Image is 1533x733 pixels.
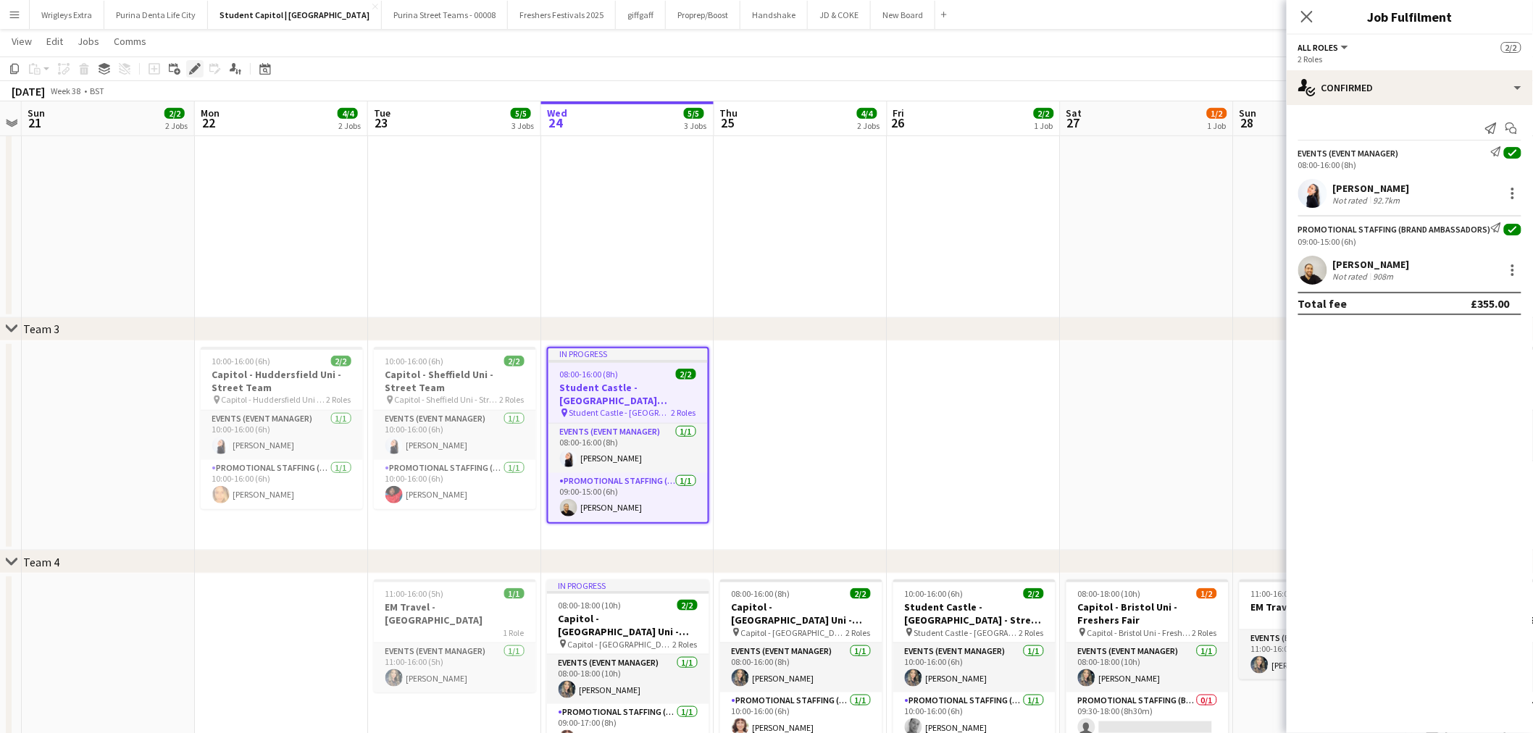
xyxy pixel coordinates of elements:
[201,368,363,394] h3: Capitol - Huddersfield Uni - Street Team
[547,347,709,524] div: In progress08:00-16:00 (8h)2/2Student Castle - [GEOGRAPHIC_DATA] [GEOGRAPHIC_DATA][PERSON_NAME] -...
[374,411,536,460] app-card-role: Events (Event Manager)1/110:00-16:00 (6h)[PERSON_NAME]
[676,369,696,380] span: 2/2
[1287,7,1533,26] h3: Job Fulfilment
[673,639,698,650] span: 2 Roles
[871,1,935,29] button: New Board
[1019,627,1044,638] span: 2 Roles
[1251,588,1310,599] span: 11:00-16:00 (5h)
[374,347,536,509] app-job-card: 10:00-16:00 (6h)2/2Capitol - Sheffield Uni - Street Team Capitol - Sheffield Uni - Street Team2 R...
[1371,271,1397,282] div: 908m
[382,1,508,29] button: Purina Street Teams - 00008
[684,108,704,119] span: 5/5
[48,85,84,96] span: Week 38
[1333,271,1371,282] div: Not rated
[1208,120,1227,131] div: 1 Job
[395,394,500,405] span: Capitol - Sheffield Uni - Street Team
[41,32,69,51] a: Edit
[1298,42,1350,53] button: All roles
[374,368,536,394] h3: Capitol - Sheffield Uni - Street Team
[90,85,104,96] div: BST
[569,407,672,418] span: Student Castle - [GEOGRAPHIC_DATA] [GEOGRAPHIC_DATA][PERSON_NAME] - Freshers Fair
[78,35,99,48] span: Jobs
[1035,120,1053,131] div: 1 Job
[548,473,708,522] app-card-role: Promotional Staffing (Brand Ambassadors)1/109:00-15:00 (6h)[PERSON_NAME]
[201,460,363,509] app-card-role: Promotional Staffing (Brand Ambassadors)1/110:00-16:00 (6h)[PERSON_NAME]
[338,120,361,131] div: 2 Jobs
[1078,588,1141,599] span: 08:00-18:00 (10h)
[72,32,105,51] a: Jobs
[46,35,63,48] span: Edit
[1034,108,1054,119] span: 2/2
[1240,600,1402,613] h3: EM Travel - home
[108,32,152,51] a: Comms
[385,588,444,599] span: 11:00-16:00 (5h)
[666,1,740,29] button: Proprep/Boost
[1197,588,1217,599] span: 1/2
[374,106,390,120] span: Tue
[914,627,1019,638] span: Student Castle - [GEOGRAPHIC_DATA] - Street Team
[1207,108,1227,119] span: 1/2
[547,655,709,704] app-card-role: Events (Event Manager)1/108:00-18:00 (10h)[PERSON_NAME]
[548,348,708,360] div: In progress
[104,1,208,29] button: Purina Denta Life City
[846,627,871,638] span: 2 Roles
[1471,296,1510,311] div: £355.00
[1333,182,1410,195] div: [PERSON_NAME]
[720,643,882,692] app-card-role: Events (Event Manager)1/108:00-16:00 (8h)[PERSON_NAME]
[560,369,619,380] span: 08:00-16:00 (8h)
[720,600,882,627] h3: Capitol - [GEOGRAPHIC_DATA] Uni - Freshers Fair
[559,600,622,611] span: 08:00-18:00 (10h)
[1298,236,1521,247] div: 09:00-15:00 (6h)
[1240,106,1257,120] span: Sun
[1237,114,1257,131] span: 28
[1240,579,1402,679] app-job-card: 11:00-16:00 (5h)1/1EM Travel - home1 RoleEvents (Event Manager)1/111:00-16:00 (5h)[PERSON_NAME]
[1240,630,1402,679] app-card-role: Events (Event Manager)1/111:00-16:00 (5h)[PERSON_NAME]
[1066,643,1229,692] app-card-role: Events (Event Manager)1/108:00-18:00 (10h)[PERSON_NAME]
[504,588,525,599] span: 1/1
[685,120,707,131] div: 3 Jobs
[331,356,351,366] span: 2/2
[893,600,1056,627] h3: Student Castle - [GEOGRAPHIC_DATA] - Street Team
[548,424,708,473] app-card-role: Events (Event Manager)1/108:00-16:00 (8h)[PERSON_NAME]
[891,114,905,131] span: 26
[30,1,104,29] button: Wrigleys Extra
[165,120,188,131] div: 2 Jobs
[1087,627,1192,638] span: Capitol - Bristol Uni - Freshers Fair
[511,120,534,131] div: 3 Jobs
[858,120,880,131] div: 2 Jobs
[201,106,220,120] span: Mon
[893,106,905,120] span: Fri
[385,356,444,366] span: 10:00-16:00 (6h)
[201,411,363,460] app-card-role: Events (Event Manager)1/110:00-16:00 (6h)[PERSON_NAME]
[28,106,45,120] span: Sun
[338,108,358,119] span: 4/4
[1298,224,1491,235] div: Promotional Staffing (Brand Ambassadors)
[741,627,846,638] span: Capitol - [GEOGRAPHIC_DATA] Uni - Freshers Fair
[1298,296,1348,311] div: Total fee
[672,407,696,418] span: 2 Roles
[114,35,146,48] span: Comms
[677,600,698,611] span: 2/2
[164,108,185,119] span: 2/2
[327,394,351,405] span: 2 Roles
[372,114,390,131] span: 23
[1298,42,1339,53] span: All roles
[720,106,738,120] span: Thu
[201,347,363,509] app-job-card: 10:00-16:00 (6h)2/2Capitol - Huddersfield Uni - Street Team Capitol - Huddersfield Uni - Street T...
[374,579,536,692] app-job-card: 11:00-16:00 (5h)1/1EM Travel - [GEOGRAPHIC_DATA]1 RoleEvents (Event Manager)1/111:00-16:00 (5h)[P...
[1024,588,1044,599] span: 2/2
[1192,627,1217,638] span: 2 Roles
[23,322,59,336] div: Team 3
[808,1,871,29] button: JD & COKE
[1333,258,1410,271] div: [PERSON_NAME]
[511,108,531,119] span: 5/5
[616,1,666,29] button: giffgaff
[504,627,525,638] span: 1 Role
[718,114,738,131] span: 25
[568,639,673,650] span: Capitol - [GEOGRAPHIC_DATA] Uni - Freshers Fair
[547,579,709,591] div: In progress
